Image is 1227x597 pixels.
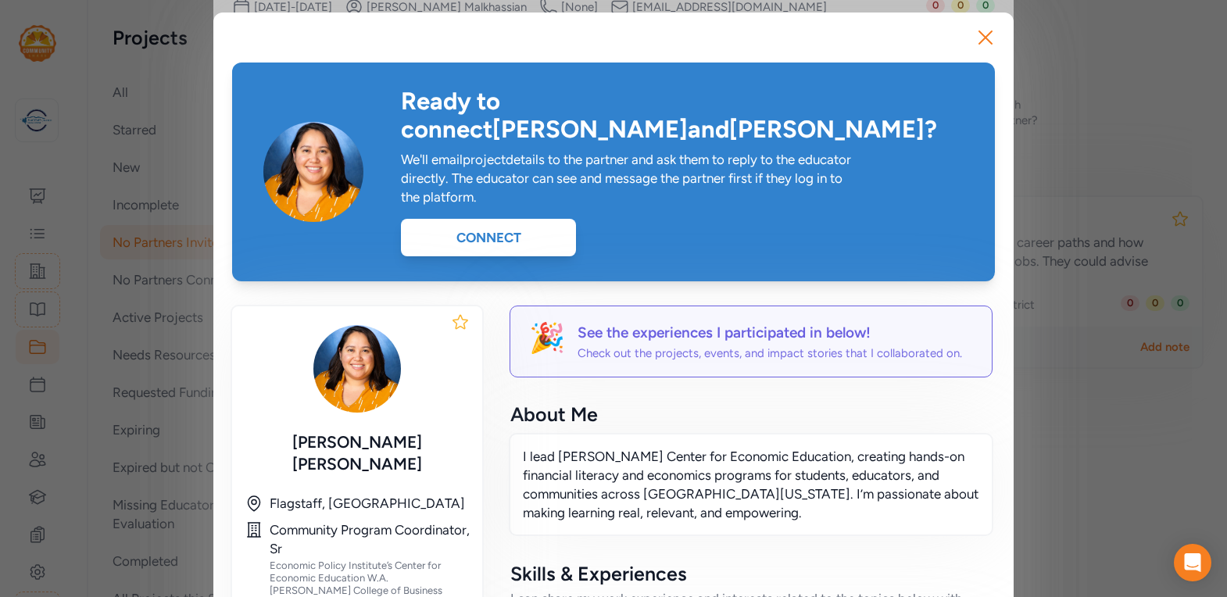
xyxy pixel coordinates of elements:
div: We'll email project details to the partner and ask them to reply to the educator directly. The ed... [401,150,851,206]
img: o4vK2tdGQYS3jsH4mL3R [307,319,407,419]
div: Check out the projects, events, and impact stories that I collaborated on. [578,345,962,361]
div: Community Program Coordinator, Sr [270,520,470,558]
div: [PERSON_NAME] [PERSON_NAME] [245,431,470,475]
div: About Me [510,402,992,427]
p: I lead [PERSON_NAME] Center for Economic Education, creating hands-on financial literacy and econ... [523,447,979,522]
div: Ready to connect [PERSON_NAME] and [PERSON_NAME] ? [401,88,970,144]
div: 🎉 [529,322,565,361]
div: Open Intercom Messenger [1174,544,1211,581]
div: Skills & Experiences [510,561,992,586]
div: See the experiences I participated in below! [578,322,962,344]
img: o4vK2tdGQYS3jsH4mL3R [257,116,370,228]
div: Flagstaff, [GEOGRAPHIC_DATA] [270,494,470,513]
div: Connect [401,219,576,256]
